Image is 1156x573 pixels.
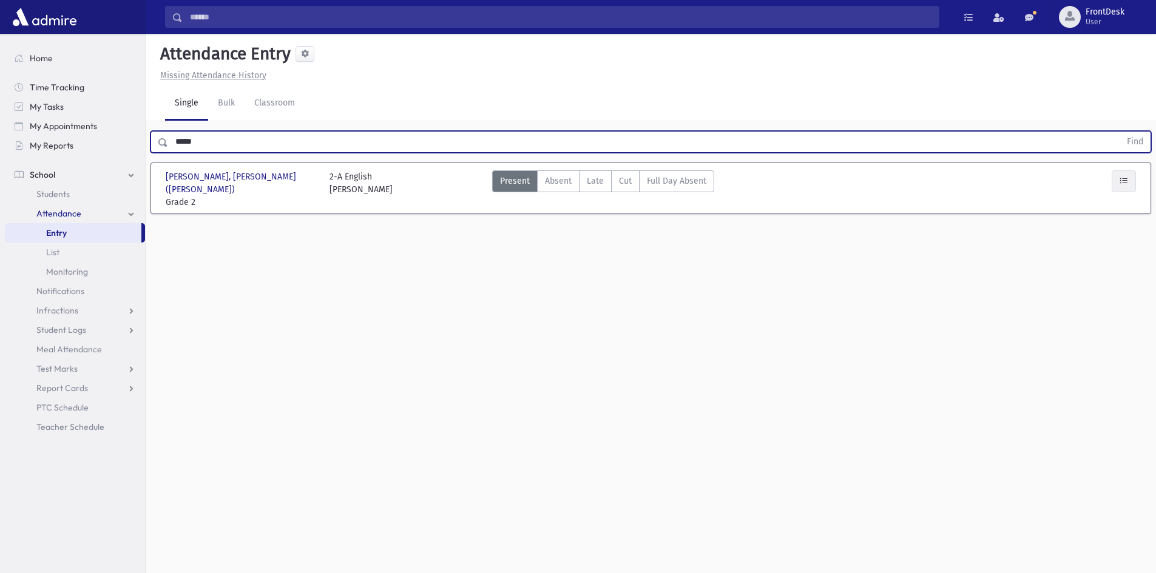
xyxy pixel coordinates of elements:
span: Test Marks [36,363,78,374]
span: Attendance [36,208,81,219]
span: List [46,247,59,258]
a: Teacher Schedule [5,417,145,437]
a: Attendance [5,204,145,223]
span: User [1086,17,1124,27]
a: Test Marks [5,359,145,378]
a: PTC Schedule [5,398,145,417]
a: Monitoring [5,262,145,281]
a: My Reports [5,136,145,155]
a: Notifications [5,281,145,301]
h5: Attendance Entry [155,44,291,64]
div: AttTypes [492,170,714,209]
a: Meal Attendance [5,340,145,359]
button: Find [1120,132,1151,152]
span: School [30,169,55,180]
u: Missing Attendance History [160,70,266,81]
a: My Appointments [5,116,145,136]
span: Monitoring [46,266,88,277]
span: Full Day Absent [647,175,706,187]
span: Notifications [36,286,84,297]
span: PTC Schedule [36,402,89,413]
span: Present [500,175,530,187]
span: FrontDesk [1086,7,1124,17]
span: Student Logs [36,324,86,335]
span: Entry [46,227,67,238]
span: Students [36,189,70,199]
span: My Tasks [30,101,64,112]
span: Teacher Schedule [36,421,104,432]
input: Search [183,6,939,28]
a: Student Logs [5,320,145,340]
a: Bulk [208,87,245,121]
a: Time Tracking [5,78,145,97]
a: Home [5,49,145,68]
span: Late [587,175,604,187]
a: Report Cards [5,378,145,398]
span: Grade 2 [166,196,317,209]
a: Missing Attendance History [155,70,266,81]
span: Report Cards [36,383,88,394]
span: Infractions [36,305,78,316]
a: Single [165,87,208,121]
img: AdmirePro [10,5,79,29]
a: Students [5,184,145,204]
a: Classroom [245,87,305,121]
span: Absent [545,175,572,187]
span: My Reports [30,140,73,151]
a: School [5,165,145,184]
a: My Tasks [5,97,145,116]
span: Meal Attendance [36,344,102,355]
a: Infractions [5,301,145,320]
span: Time Tracking [30,82,84,93]
a: Entry [5,223,141,243]
span: Home [30,53,53,64]
span: Cut [619,175,632,187]
div: 2-A English [PERSON_NAME] [330,170,393,209]
a: List [5,243,145,262]
span: [PERSON_NAME], [PERSON_NAME] ([PERSON_NAME]) [166,170,317,196]
span: My Appointments [30,121,97,132]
